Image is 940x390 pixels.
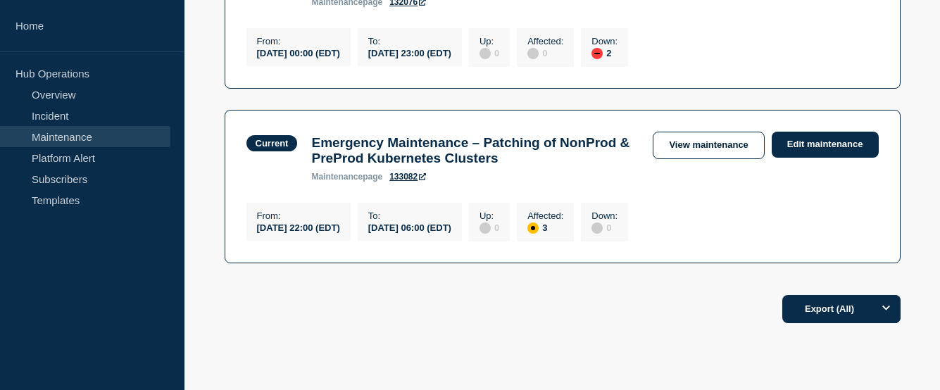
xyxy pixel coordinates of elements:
div: disabled [527,48,539,59]
div: 3 [527,221,563,234]
p: Down : [591,210,618,221]
div: disabled [480,48,491,59]
h3: Emergency Maintenance – Patching of NonProd & PreProd Kubernetes Clusters [311,135,639,166]
a: Edit maintenance [772,132,879,158]
span: maintenance [311,172,363,182]
p: Down : [591,36,618,46]
div: 2 [591,46,618,59]
div: Current [256,138,289,149]
div: disabled [480,222,491,234]
p: Affected : [527,36,563,46]
p: Up : [480,36,499,46]
p: To : [368,36,451,46]
div: disabled [591,222,603,234]
button: Export (All) [782,295,901,323]
div: [DATE] 22:00 (EDT) [257,221,340,233]
div: affected [527,222,539,234]
p: From : [257,36,340,46]
div: 0 [480,46,499,59]
div: [DATE] 00:00 (EDT) [257,46,340,58]
p: Affected : [527,210,563,221]
div: 0 [527,46,563,59]
div: 0 [591,221,618,234]
div: [DATE] 06:00 (EDT) [368,221,451,233]
p: page [311,172,382,182]
div: 0 [480,221,499,234]
button: Options [872,295,901,323]
p: Up : [480,210,499,221]
a: 133082 [389,172,426,182]
p: From : [257,210,340,221]
p: To : [368,210,451,221]
div: [DATE] 23:00 (EDT) [368,46,451,58]
a: View maintenance [653,132,764,159]
div: down [591,48,603,59]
